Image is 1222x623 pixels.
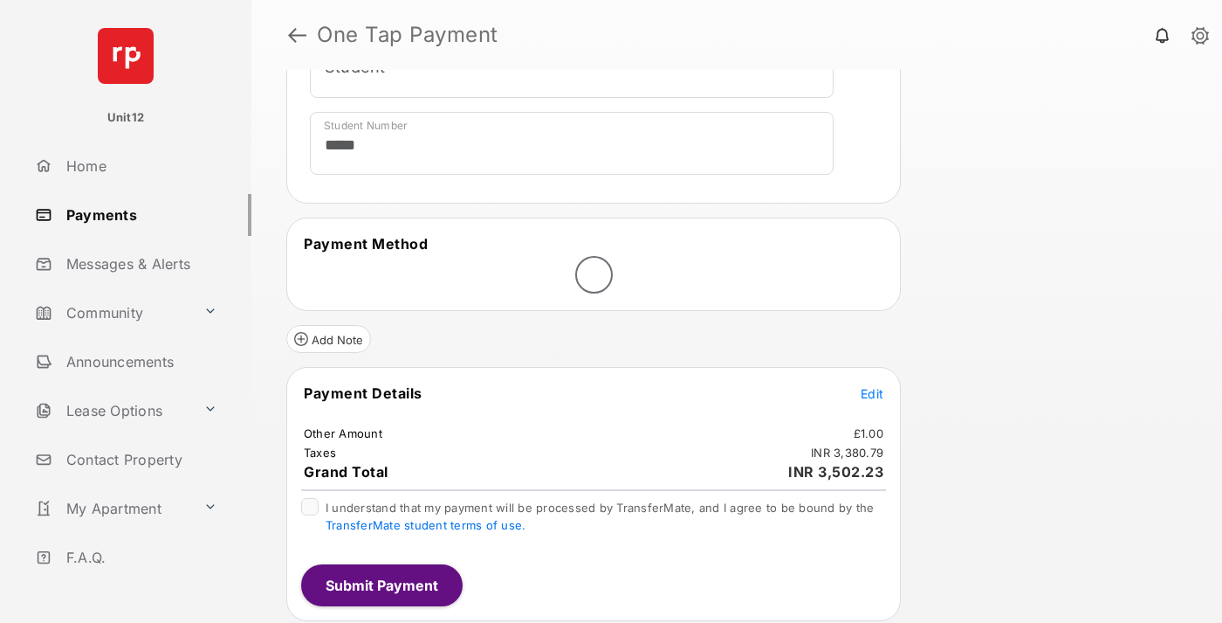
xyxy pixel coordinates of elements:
a: Home [28,145,251,187]
span: Payment Details [304,384,422,402]
img: svg+xml;base64,PHN2ZyB4bWxucz0iaHR0cDovL3d3dy53My5vcmcvMjAwMC9zdmciIHdpZHRoPSI2NCIgaGVpZ2h0PSI2NC... [98,28,154,84]
button: Edit [861,384,883,402]
span: INR 3,502.23 [788,463,883,481]
a: My Apartment [28,488,196,530]
a: F.A.Q. [28,536,251,578]
p: Unit12 [107,109,145,127]
a: Contact Property [28,439,251,481]
a: Lease Options [28,390,196,432]
td: Taxes [303,445,337,460]
a: Announcements [28,341,251,383]
td: Other Amount [303,426,383,441]
strong: One Tap Payment [317,24,498,45]
td: £1.00 [853,426,884,441]
span: I understand that my payment will be processed by TransferMate, and I agree to be bound by the [326,501,874,532]
span: Edit [861,386,883,401]
a: Messages & Alerts [28,243,251,285]
a: TransferMate student terms of use. [326,518,525,532]
span: Payment Method [304,235,428,253]
button: Add Note [286,325,371,353]
span: Grand Total [304,463,388,481]
a: Community [28,292,196,334]
td: INR 3,380.79 [810,445,884,460]
a: Payments [28,194,251,236]
button: Submit Payment [301,564,463,606]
